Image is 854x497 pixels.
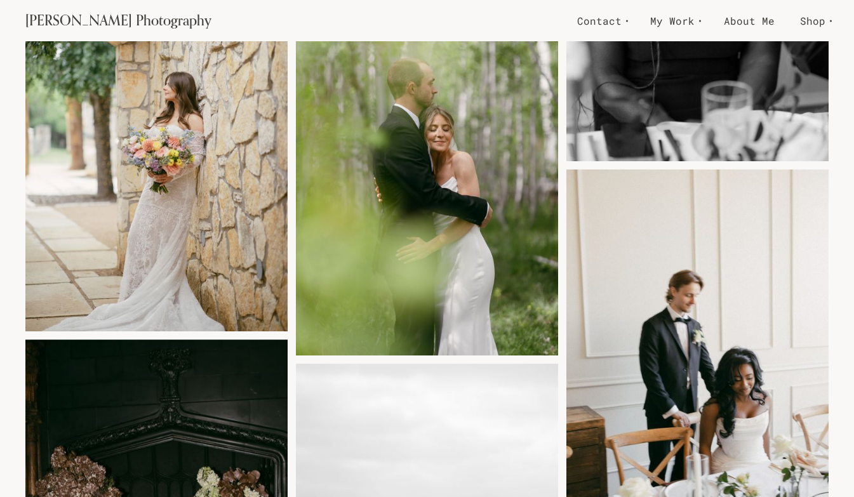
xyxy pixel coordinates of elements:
[637,10,711,32] a: My Work
[577,11,622,30] span: Contact
[711,10,787,32] a: About Me
[787,10,841,32] a: Shop
[800,11,825,30] span: Shop
[650,11,695,30] span: My Work
[564,10,637,32] a: Contact
[25,4,211,37] a: [PERSON_NAME] Photography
